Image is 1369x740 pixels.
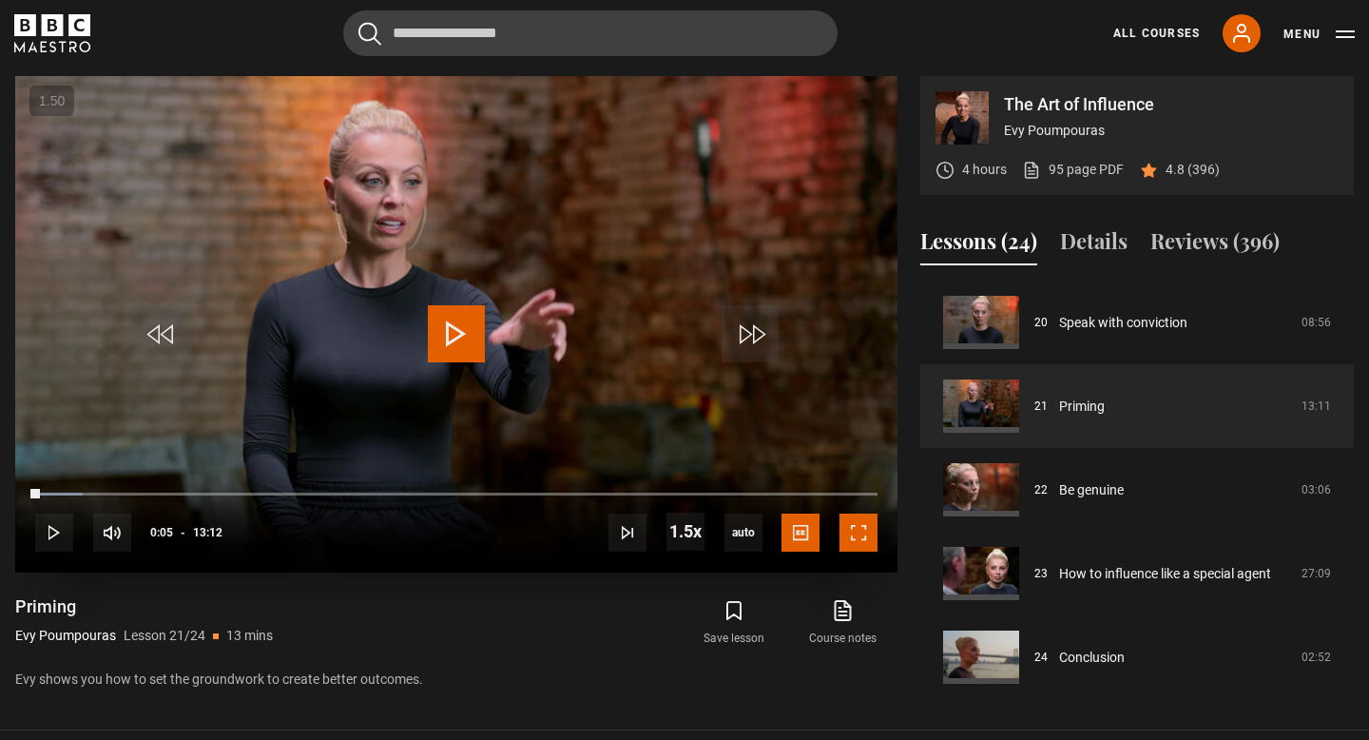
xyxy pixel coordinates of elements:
button: Save lesson [680,595,788,651]
input: Search [343,10,838,56]
a: Be genuine [1059,480,1124,500]
button: Playback Rate [666,513,704,551]
a: All Courses [1113,25,1200,42]
button: Mute [93,514,131,552]
div: Current quality: 1080p [724,514,762,552]
span: 13:12 [193,516,222,550]
a: Speak with conviction [1059,313,1187,333]
span: - [181,526,185,539]
p: The Art of Influence [1004,96,1339,113]
a: 95 page PDF [1022,160,1124,180]
p: 4 hours [962,160,1007,180]
button: Next Lesson [608,514,646,552]
video-js: Video Player [15,76,897,573]
span: auto [724,514,762,552]
span: 0:05 [150,516,173,550]
p: 13 mins [226,626,273,646]
svg: BBC Maestro [14,14,90,52]
p: Evy Poumpouras [1004,121,1339,141]
a: Conclusion [1059,648,1125,668]
button: Fullscreen [839,514,877,552]
p: Evy Poumpouras [15,626,116,646]
p: 4.8 (396) [1166,160,1220,180]
p: Evy shows you how to set the groundwork to create better outcomes. [15,670,897,690]
a: Priming [1059,397,1105,417]
p: Lesson 21/24 [124,626,205,646]
button: Lessons (24) [920,225,1037,265]
h1: Priming [15,595,273,618]
a: Course notes [789,595,897,651]
a: How to influence like a special agent [1059,564,1271,584]
button: Reviews (396) [1150,225,1280,265]
button: Play [35,514,73,552]
button: Captions [781,514,819,552]
button: Toggle navigation [1283,25,1355,44]
button: Details [1060,225,1128,265]
button: Submit the search query [358,22,381,46]
div: Progress Bar [35,493,877,497]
